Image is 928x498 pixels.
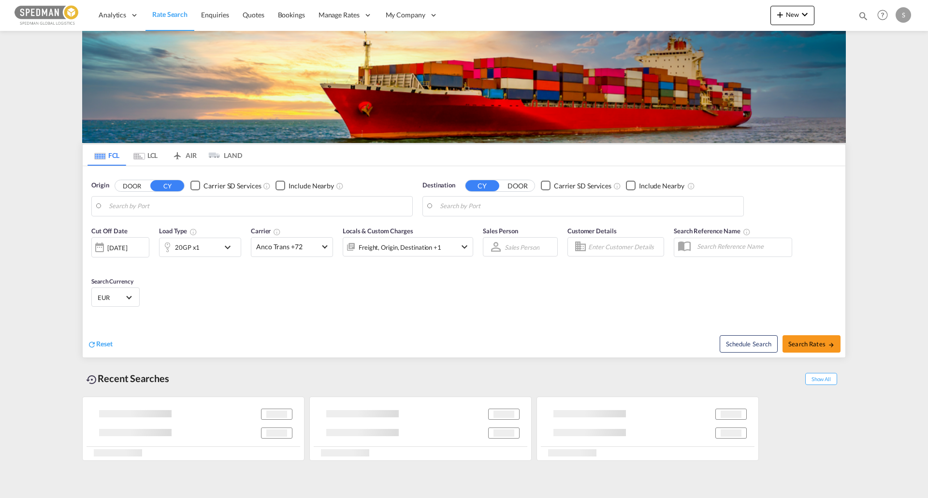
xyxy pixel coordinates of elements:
[874,7,891,23] span: Help
[743,228,751,236] md-icon: Your search will be saved by the below given name
[275,181,334,191] md-checkbox: Checkbox No Ink
[828,341,835,348] md-icon: icon-arrow-right
[91,278,133,285] span: Search Currency
[896,7,911,23] div: S
[343,237,473,256] div: Freight Origin Destination Factory Stuffingicon-chevron-down
[788,340,835,348] span: Search Rates
[674,227,751,235] span: Search Reference Name
[687,182,695,190] md-icon: Unchecked: Ignores neighbouring ports when fetching rates.Checked : Includes neighbouring ports w...
[774,9,786,20] md-icon: icon-plus 400-fg
[639,181,684,191] div: Include Nearby
[243,11,264,19] span: Quotes
[720,335,778,353] button: Note: By default Schedule search will only considerorigin ports, destination ports and cut off da...
[422,181,455,190] span: Destination
[109,199,407,213] input: Search by Port
[222,242,238,253] md-icon: icon-chevron-down
[86,374,98,385] md-icon: icon-backup-restore
[91,237,149,257] div: [DATE]
[203,144,242,166] md-tab-item: LAND
[440,199,739,213] input: Search by Port
[107,243,127,252] div: [DATE]
[87,144,242,166] md-pagination-wrapper: Use the left and right arrow keys to navigate between tabs
[82,31,846,143] img: LCL+%26+FCL+BACKGROUND.png
[567,227,616,235] span: Customer Details
[87,339,113,350] div: icon-refreshReset
[613,182,621,190] md-icon: Unchecked: Search for CY (Container Yard) services for all selected carriers.Checked : Search for...
[87,144,126,166] md-tab-item: FCL
[115,180,149,191] button: DOOR
[97,290,134,304] md-select: Select Currency: € EUREuro
[256,242,319,252] span: Anco Trans +72
[799,9,811,20] md-icon: icon-chevron-down
[91,256,99,270] md-datepicker: Select
[175,241,200,254] div: 20GP x1
[874,7,896,24] div: Help
[159,227,197,235] span: Load Type
[126,144,165,166] md-tab-item: LCL
[203,181,261,191] div: Carrier SD Services
[278,11,305,19] span: Bookings
[251,227,281,235] span: Carrier
[87,340,96,349] md-icon: icon-refresh
[201,11,229,19] span: Enquiries
[190,181,261,191] md-checkbox: Checkbox No Ink
[626,181,684,191] md-checkbox: Checkbox No Ink
[82,368,173,389] div: Recent Searches
[96,340,113,348] span: Reset
[588,240,661,254] input: Enter Customer Details
[465,180,499,191] button: CY
[172,150,183,157] md-icon: icon-airplane
[150,180,184,191] button: CY
[263,182,271,190] md-icon: Unchecked: Search for CY (Container Yard) services for all selected carriers.Checked : Search for...
[14,4,80,26] img: c12ca350ff1b11efb6b291369744d907.png
[91,181,109,190] span: Origin
[98,293,125,302] span: EUR
[336,182,344,190] md-icon: Unchecked: Ignores neighbouring ports when fetching rates.Checked : Includes neighbouring ports w...
[165,144,203,166] md-tab-item: AIR
[91,227,128,235] span: Cut Off Date
[770,6,814,25] button: icon-plus 400-fgNewicon-chevron-down
[359,241,441,254] div: Freight Origin Destination Factory Stuffing
[554,181,611,191] div: Carrier SD Services
[343,227,413,235] span: Locals & Custom Charges
[501,180,535,191] button: DOOR
[273,228,281,236] md-icon: The selected Trucker/Carrierwill be displayed in the rate results If the rates are from another f...
[189,228,197,236] md-icon: icon-information-outline
[289,181,334,191] div: Include Nearby
[459,241,470,253] md-icon: icon-chevron-down
[774,11,811,18] span: New
[159,238,241,257] div: 20GP x1icon-chevron-down
[541,181,611,191] md-checkbox: Checkbox No Ink
[783,335,841,353] button: Search Ratesicon-arrow-right
[858,11,869,21] md-icon: icon-magnify
[99,10,126,20] span: Analytics
[83,166,845,357] div: Origin DOOR CY Checkbox No InkUnchecked: Search for CY (Container Yard) services for all selected...
[483,227,518,235] span: Sales Person
[692,239,792,254] input: Search Reference Name
[504,240,540,254] md-select: Sales Person
[858,11,869,25] div: icon-magnify
[805,373,837,385] span: Show All
[319,10,360,20] span: Manage Rates
[152,10,188,18] span: Rate Search
[386,10,425,20] span: My Company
